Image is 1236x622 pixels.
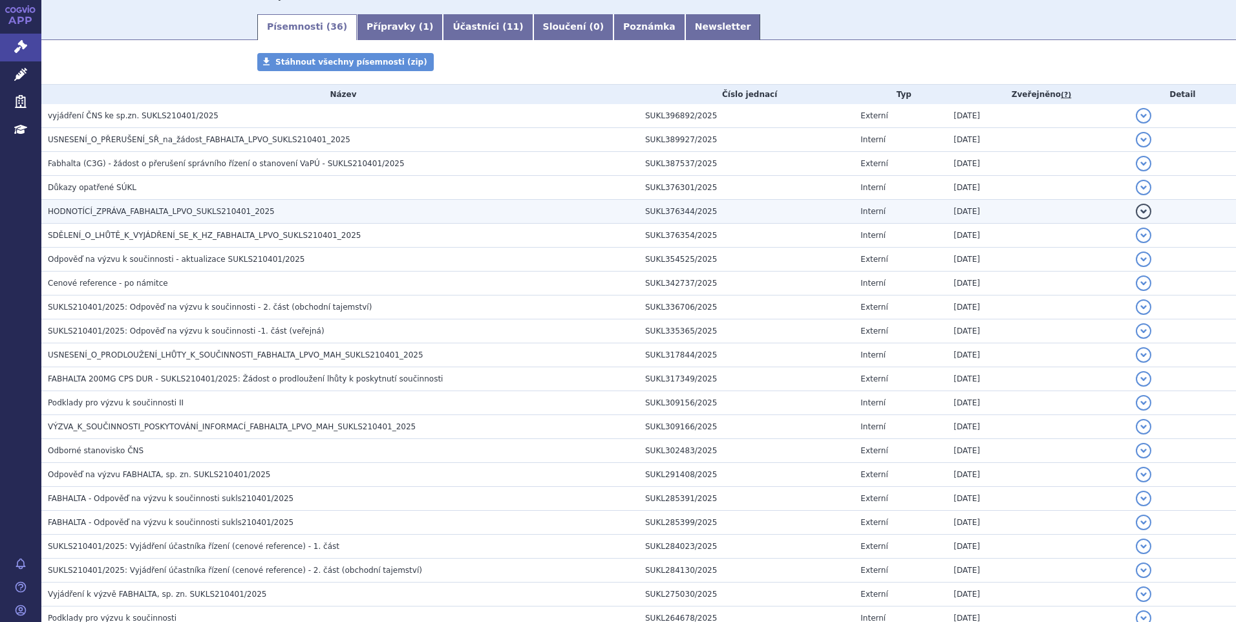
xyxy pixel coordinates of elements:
[639,463,854,487] td: SUKL291408/2025
[48,446,144,455] span: Odborné stanovisko ČNS
[947,391,1129,415] td: [DATE]
[1136,395,1151,411] button: detail
[330,21,343,32] span: 36
[639,152,854,176] td: SUKL387537/2025
[1136,563,1151,578] button: detail
[1136,228,1151,243] button: detail
[1136,515,1151,530] button: detail
[947,152,1129,176] td: [DATE]
[1136,156,1151,171] button: detail
[1136,275,1151,291] button: detail
[1136,443,1151,458] button: detail
[947,104,1129,128] td: [DATE]
[1136,132,1151,147] button: detail
[639,559,854,583] td: SUKL284130/2025
[1136,299,1151,315] button: detail
[48,255,304,264] span: Odpověď na výzvu k součinnosti - aktualizace SUKLS210401/2025
[860,422,886,431] span: Interní
[639,487,854,511] td: SUKL285391/2025
[1136,586,1151,602] button: detail
[947,415,1129,439] td: [DATE]
[947,319,1129,343] td: [DATE]
[860,231,886,240] span: Interní
[639,439,854,463] td: SUKL302483/2025
[860,446,888,455] span: Externí
[947,559,1129,583] td: [DATE]
[947,343,1129,367] td: [DATE]
[1136,419,1151,434] button: detail
[507,21,519,32] span: 11
[860,279,886,288] span: Interní
[947,85,1129,104] th: Zveřejněno
[639,319,854,343] td: SUKL335365/2025
[639,391,854,415] td: SUKL309156/2025
[860,566,888,575] span: Externí
[48,398,184,407] span: Podklady pro výzvu k součinnosti II
[947,295,1129,319] td: [DATE]
[1136,371,1151,387] button: detail
[947,367,1129,391] td: [DATE]
[860,327,888,336] span: Externí
[860,398,886,407] span: Interní
[48,327,325,336] span: SUKLS210401/2025: Odpověď na výzvu k součinnosti -1. část (veřejná)
[947,535,1129,559] td: [DATE]
[639,415,854,439] td: SUKL309166/2025
[593,21,600,32] span: 0
[860,159,888,168] span: Externí
[947,583,1129,606] td: [DATE]
[533,14,613,40] a: Sloučení (0)
[639,176,854,200] td: SUKL376301/2025
[1136,323,1151,339] button: detail
[860,518,888,527] span: Externí
[48,494,293,503] span: FABHALTA - Odpověď na výzvu k součinnosti sukls210401/2025
[639,367,854,391] td: SUKL317349/2025
[639,343,854,367] td: SUKL317844/2025
[48,374,443,383] span: FABHALTA 200MG CPS DUR - SUKLS210401/2025: Žádost o prodloužení lhůty k poskytnutí součinnosti
[685,14,761,40] a: Newsletter
[1136,467,1151,482] button: detail
[947,176,1129,200] td: [DATE]
[48,279,168,288] span: Cenové reference - po námitce
[860,111,888,120] span: Externí
[48,518,293,527] span: FABHALTA - Odpověď na výzvu k součinnosti sukls210401/2025
[947,248,1129,272] td: [DATE]
[1136,347,1151,363] button: detail
[860,590,888,599] span: Externí
[48,231,361,240] span: SDĚLENÍ_O_LHŮTĚ_K_VYJÁDŘENÍ_SE_K_HZ_FABHALTA_LPVO_SUKLS210401_2025
[639,104,854,128] td: SUKL396892/2025
[947,224,1129,248] td: [DATE]
[1136,539,1151,554] button: detail
[275,58,427,67] span: Stáhnout všechny písemnosti (zip)
[257,53,434,71] a: Stáhnout všechny písemnosti (zip)
[48,111,218,120] span: vyjádření ČNS ke sp.zn. SUKLS210401/2025
[48,135,350,144] span: USNESENÍ_O_PŘERUŠENÍ_SŘ_na_žádost_FABHALTA_LPVO_SUKLS210401_2025
[639,128,854,152] td: SUKL389927/2025
[860,303,888,312] span: Externí
[357,14,443,40] a: Přípravky (1)
[639,200,854,224] td: SUKL376344/2025
[860,542,888,551] span: Externí
[1136,180,1151,195] button: detail
[423,21,429,32] span: 1
[639,295,854,319] td: SUKL336706/2025
[639,583,854,606] td: SUKL275030/2025
[639,85,854,104] th: Číslo jednací
[257,14,357,40] a: Písemnosti (36)
[41,85,639,104] th: Název
[443,14,533,40] a: Účastníci (11)
[860,374,888,383] span: Externí
[639,224,854,248] td: SUKL376354/2025
[860,470,888,479] span: Externí
[860,207,886,216] span: Interní
[947,439,1129,463] td: [DATE]
[1129,85,1236,104] th: Detail
[639,272,854,295] td: SUKL342737/2025
[947,128,1129,152] td: [DATE]
[1136,204,1151,219] button: detail
[48,207,275,216] span: HODNOTÍCÍ_ZPRÁVA_FABHALTA_LPVO_SUKLS210401_2025
[947,463,1129,487] td: [DATE]
[48,590,266,599] span: Vyjádření k výzvě FABHALTA, sp. zn. SUKLS210401/2025
[1136,252,1151,267] button: detail
[947,200,1129,224] td: [DATE]
[947,511,1129,535] td: [DATE]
